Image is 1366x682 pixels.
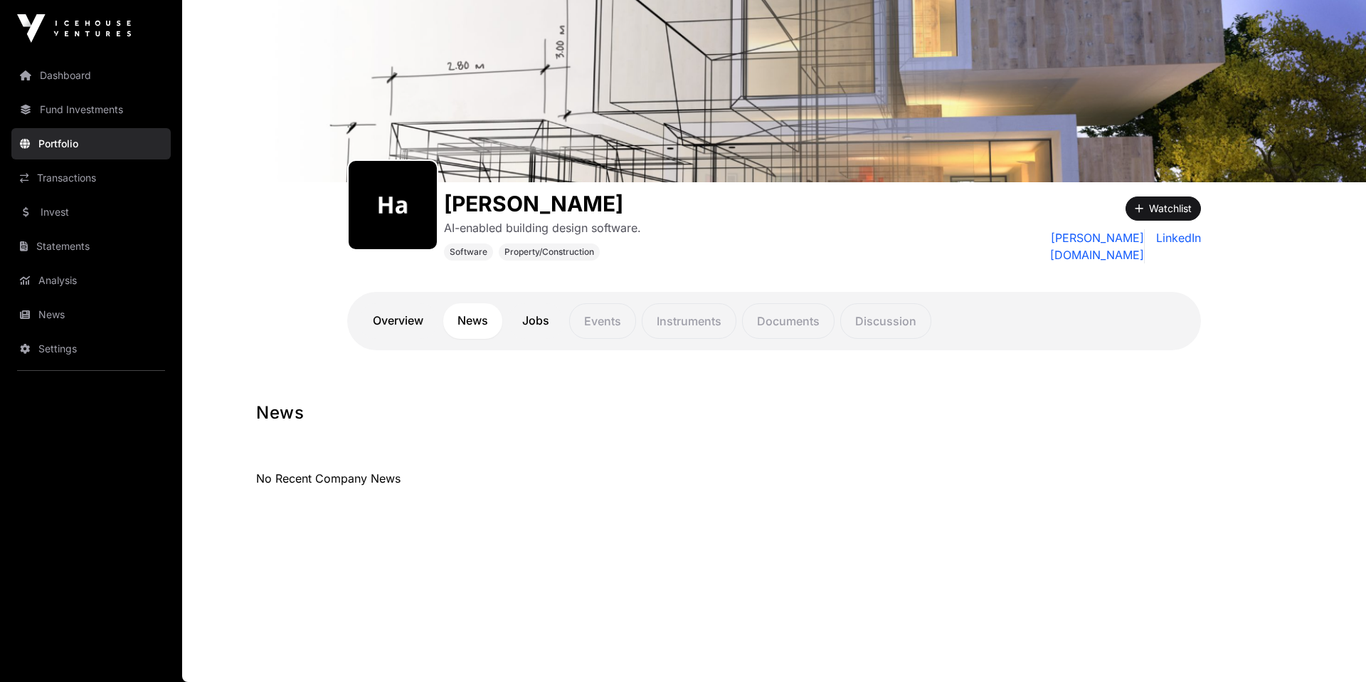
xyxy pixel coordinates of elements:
p: AI-enabled building design software. [444,219,641,236]
nav: Tabs [359,303,1190,339]
a: Analysis [11,265,171,296]
a: [PERSON_NAME][DOMAIN_NAME] [965,229,1145,263]
a: News [11,299,171,330]
span: Property/Construction [504,246,594,258]
a: Statements [11,231,171,262]
h1: [PERSON_NAME] [444,191,641,216]
img: Icehouse Ventures Logo [17,14,131,43]
h1: News [256,402,1292,424]
iframe: Chat Widget [1295,614,1366,682]
p: Discussion [840,303,931,339]
a: Transactions [11,162,171,194]
p: Events [569,303,636,339]
a: LinkedIn [1150,229,1201,263]
a: Jobs [508,303,563,339]
p: Documents [742,303,835,339]
a: News [443,303,502,339]
button: Watchlist [1126,196,1201,221]
a: Overview [359,303,438,339]
span: Software [450,246,487,258]
p: Instruments [642,303,736,339]
a: Portfolio [11,128,171,159]
a: Settings [11,333,171,364]
h3: No Recent Company News [256,453,1292,487]
a: Dashboard [11,60,171,91]
a: Invest [11,196,171,228]
a: Fund Investments [11,94,171,125]
img: harth430.png [354,167,431,243]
